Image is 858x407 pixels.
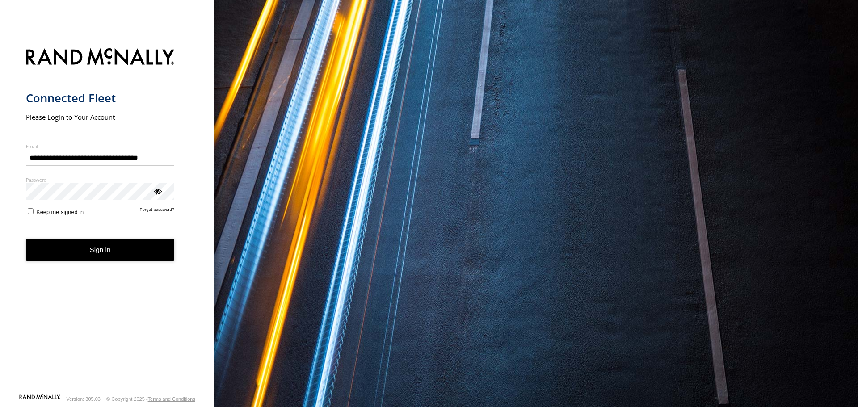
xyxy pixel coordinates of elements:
[67,396,101,402] div: Version: 305.03
[26,176,175,183] label: Password
[26,43,189,394] form: main
[26,143,175,150] label: Email
[106,396,195,402] div: © Copyright 2025 -
[148,396,195,402] a: Terms and Conditions
[26,91,175,105] h1: Connected Fleet
[26,113,175,122] h2: Please Login to Your Account
[36,209,84,215] span: Keep me signed in
[140,207,175,215] a: Forgot password?
[26,239,175,261] button: Sign in
[19,394,60,403] a: Visit our Website
[26,46,175,69] img: Rand McNally
[153,186,162,195] div: ViewPassword
[28,208,34,214] input: Keep me signed in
